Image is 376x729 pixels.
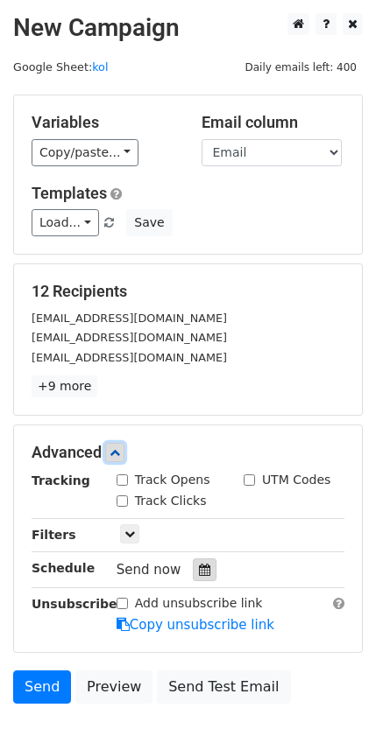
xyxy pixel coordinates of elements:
iframe: Chat Widget [288,645,376,729]
strong: Tracking [32,473,90,487]
a: Preview [75,670,153,704]
h5: Email column [202,113,345,132]
a: Send Test Email [157,670,290,704]
strong: Schedule [32,561,95,575]
label: Add unsubscribe link [135,594,263,613]
label: Track Clicks [135,492,207,510]
small: [EMAIL_ADDRESS][DOMAIN_NAME] [32,331,227,344]
h5: Advanced [32,443,344,462]
a: +9 more [32,375,97,397]
h5: 12 Recipients [32,282,344,301]
a: kol [92,60,108,74]
a: Send [13,670,71,704]
div: 聊天小组件 [288,645,376,729]
small: Google Sheet: [13,60,108,74]
small: [EMAIL_ADDRESS][DOMAIN_NAME] [32,312,227,325]
h5: Variables [32,113,175,132]
a: Templates [32,184,107,202]
label: UTM Codes [262,471,330,489]
h2: New Campaign [13,13,363,43]
span: Daily emails left: 400 [238,58,363,77]
span: Send now [117,562,181,578]
strong: Filters [32,528,76,542]
button: Save [126,209,172,236]
strong: Unsubscribe [32,597,117,611]
a: Copy unsubscribe link [117,617,274,633]
small: [EMAIL_ADDRESS][DOMAIN_NAME] [32,351,227,364]
a: Copy/paste... [32,139,138,166]
label: Track Opens [135,471,210,489]
a: Load... [32,209,99,236]
a: Daily emails left: 400 [238,60,363,74]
